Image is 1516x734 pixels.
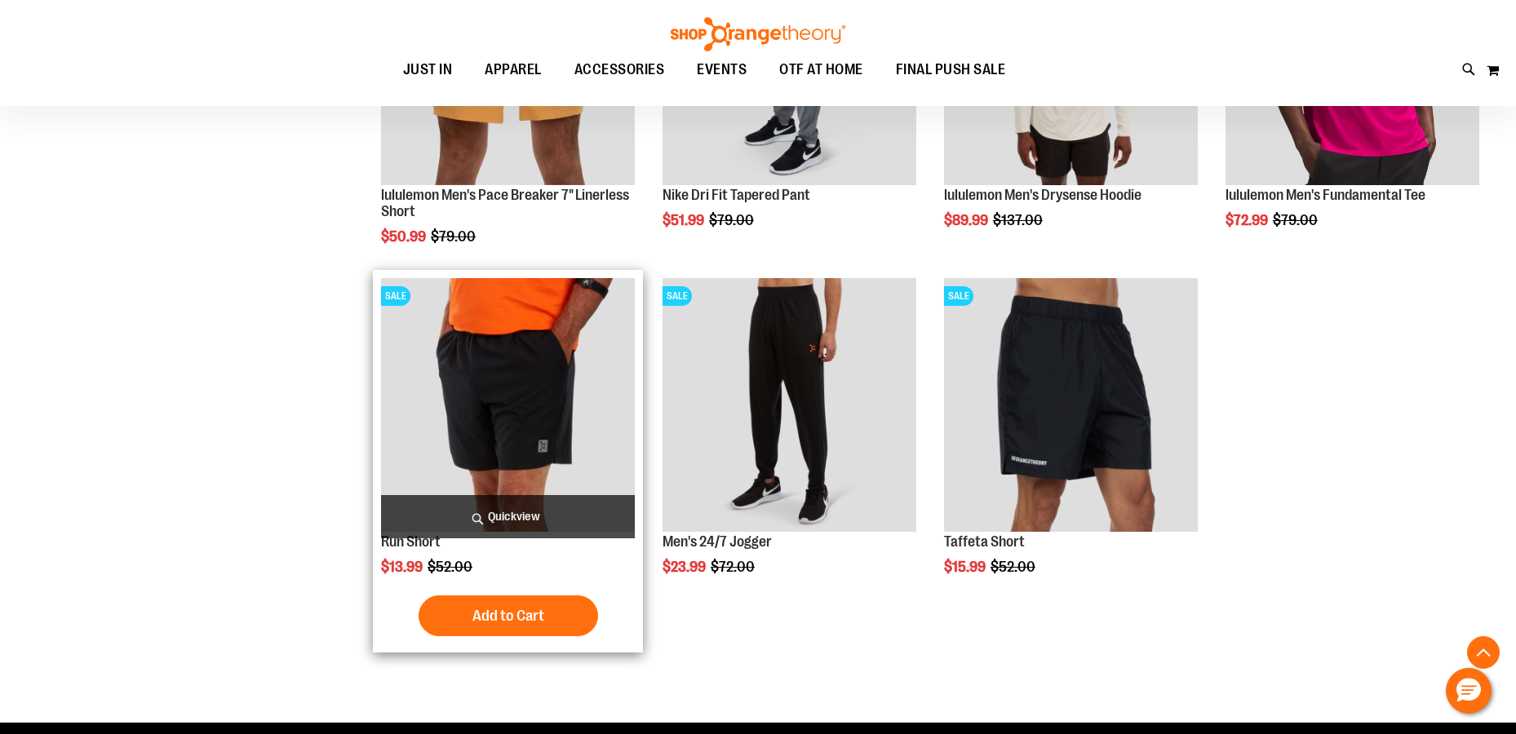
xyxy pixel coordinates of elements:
a: Run Short [381,533,441,550]
a: Men's 24/7 Jogger [663,533,772,550]
span: $52.00 [991,559,1038,575]
span: $52.00 [428,559,475,575]
a: JUST IN [387,51,469,89]
span: $50.99 [381,228,428,245]
a: lululemon Men's Fundamental Tee [1226,187,1425,203]
div: product [373,270,643,652]
a: Taffeta Short [944,533,1025,550]
img: Shop Orangetheory [668,17,848,51]
a: Product image for 24/7 JoggerSALE [663,278,916,534]
a: ACCESSORIES [558,51,681,89]
span: OTF AT HOME [779,51,863,88]
a: lululemon Men's Pace Breaker 7" Linerless Short [381,187,629,219]
span: SALE [381,286,410,306]
span: $72.00 [711,559,757,575]
span: Add to Cart [472,607,544,625]
a: lululemon Men's Drysense Hoodie [944,187,1141,203]
a: Product image for Run ShortSALE [381,278,635,534]
span: ACCESSORIES [574,51,665,88]
a: Product image for Taffeta ShortSALE [944,278,1198,534]
span: $79.00 [431,228,478,245]
button: Add to Cart [419,595,598,636]
button: Hello, have a question? Let’s chat. [1446,668,1492,714]
span: FINAL PUSH SALE [896,51,1006,88]
span: $89.99 [944,212,991,228]
a: FINAL PUSH SALE [880,51,1022,88]
span: EVENTS [697,51,747,88]
a: Quickview [381,495,635,538]
span: SALE [663,286,692,306]
div: product [936,270,1206,617]
span: $51.99 [663,212,707,228]
a: OTF AT HOME [763,51,880,89]
a: EVENTS [680,51,763,89]
span: APPAREL [485,51,542,88]
span: $72.99 [1226,212,1270,228]
img: Product image for 24/7 Jogger [663,278,916,532]
img: Product image for Run Short [381,278,635,532]
span: $15.99 [944,559,988,575]
span: $23.99 [663,559,708,575]
div: product [654,270,924,617]
span: $79.00 [709,212,756,228]
a: Nike Dri Fit Tapered Pant [663,187,810,203]
a: APPAREL [468,51,558,89]
button: Back To Top [1467,636,1500,669]
span: SALE [944,286,973,306]
span: $137.00 [993,212,1045,228]
span: $13.99 [381,559,425,575]
span: $79.00 [1273,212,1320,228]
img: Product image for Taffeta Short [944,278,1198,532]
span: JUST IN [403,51,453,88]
